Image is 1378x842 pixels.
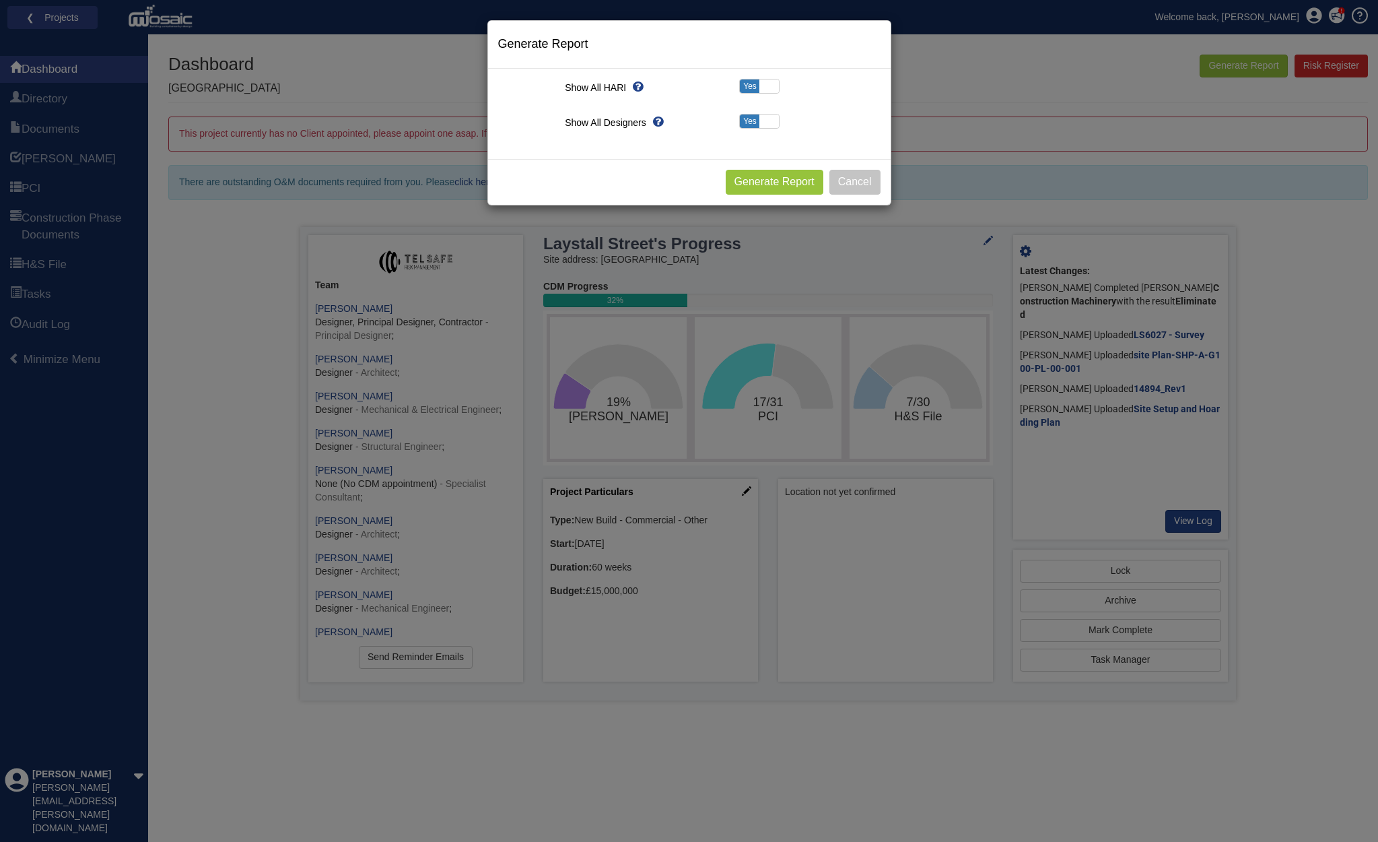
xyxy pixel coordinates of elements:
[1321,781,1368,832] iframe: Chat
[740,115,759,128] span: Yes
[740,79,759,93] span: Yes
[555,79,689,96] div: Show All HARI
[829,170,881,195] button: Cancel
[498,38,881,51] h4: Generate Report
[555,114,689,131] div: Show All Designers
[726,170,823,195] button: Generate Report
